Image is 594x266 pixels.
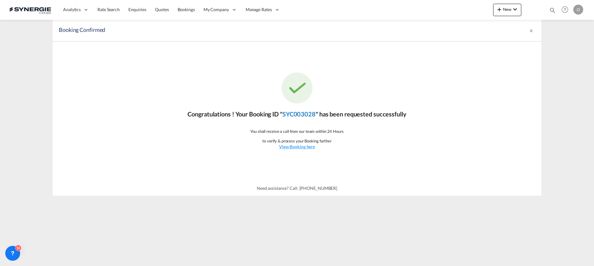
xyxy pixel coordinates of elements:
p: Need assistance? Call: [PHONE_NUMBER] [257,185,337,191]
iframe: Chat [5,233,26,257]
button: icon-plus 400-fgNewicon-chevron-down [493,4,521,16]
span: Analytics [63,7,81,13]
div: O [573,5,583,15]
p: to verify & process your Booking further [262,138,332,144]
md-icon: icon-magnify [549,7,556,14]
span: New [496,7,519,12]
span: Manage Rates [246,7,272,13]
md-icon: icon-chevron-down [511,6,519,13]
span: My Company [204,7,229,13]
a: SYC003028 [282,110,316,118]
div: Booking Confirmed [59,26,440,35]
span: Enquiries [128,7,146,12]
span: Bookings [178,7,195,12]
div: icon-magnify [549,7,556,16]
md-icon: icon-plus 400-fg [496,6,503,13]
u: View Booking here [279,144,315,149]
div: Help [560,4,573,15]
md-icon: icon-close [529,28,534,33]
img: 1f56c880d42311ef80fc7dca854c8e59.png [9,3,51,17]
span: Help [560,4,570,15]
span: Rate Search [97,7,120,12]
span: Quotes [155,7,169,12]
p: You shall receive a call from our team within 24 Hours [250,129,344,134]
p: Congratulations ! Your Booking ID " " has been requested successfully [187,110,406,118]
